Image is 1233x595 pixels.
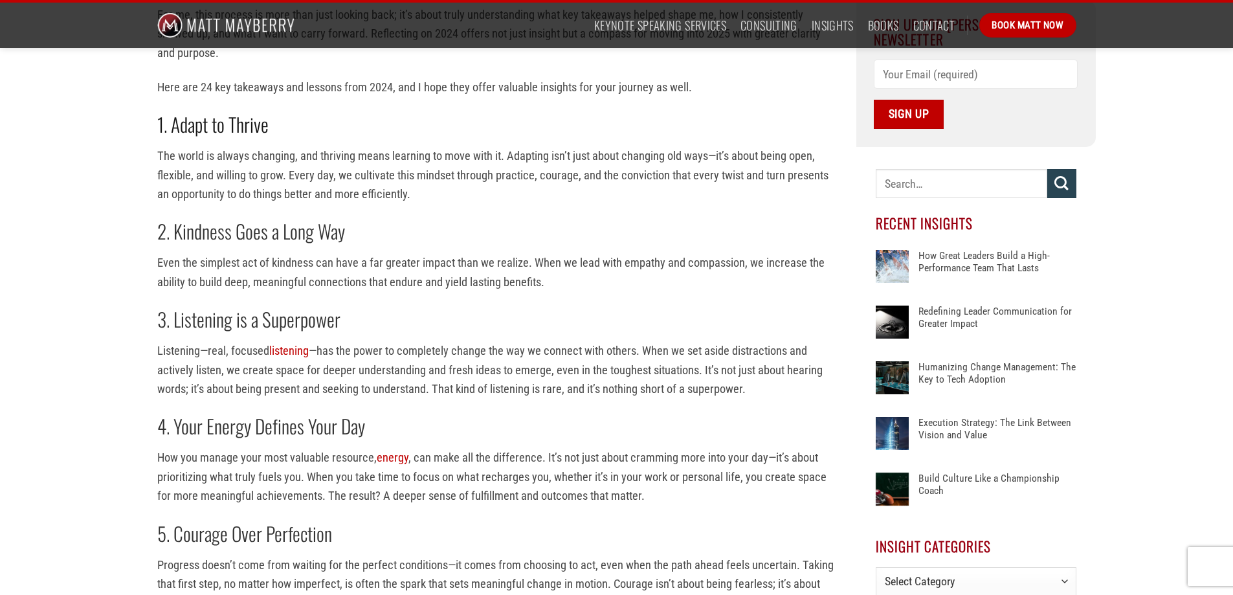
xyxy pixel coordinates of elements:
[740,14,797,37] a: Consulting
[874,14,1045,49] span: Sign Up For [PERSON_NAME]’s Newsletter
[157,253,837,291] p: Even the simplest act of kindness can have a far greater impact than we realize. When we lead wit...
[157,341,837,398] p: Listening—real, focused —has the power to completely change the way we connect with others. When ...
[918,417,1076,456] a: Execution Strategy: The Link Between Vision and Value
[157,78,837,96] p: Here are 24 key takeaways and lessons from 2024, and I hope they offer valuable insights for your...
[913,14,955,37] a: Contact
[157,305,340,333] strong: 3. Listening is a Superpower
[876,536,992,556] span: Insight Categories
[918,473,1076,511] a: Build Culture Like a Championship Coach
[918,250,1076,289] a: How Great Leaders Build a High-Performance Team That Lasts
[157,412,365,440] strong: 4. Your Energy Defines Your Day
[876,213,973,233] span: Recent Insights
[157,519,332,548] strong: 5. Courage Over Perfection
[157,146,837,203] p: The world is always changing, and thriving means learning to move with it. Adapting isn’t just ab...
[377,451,408,464] a: energy
[594,14,726,37] a: Keynote Speaking Services
[876,169,1047,198] input: Search…
[918,361,1076,400] a: Humanizing Change Management: The Key to Tech Adoption
[874,60,1078,129] form: Contact form
[157,110,269,139] strong: 1. Adapt to Thrive
[874,100,944,129] input: Sign Up
[874,60,1078,89] input: Your Email (required)
[1047,169,1076,198] button: Submit
[157,448,837,505] p: How you manage your most valuable resource, , can make all the difference. It’s not just about cr...
[812,14,854,37] a: Insights
[979,13,1076,38] a: Book Matt Now
[157,217,345,245] strong: 2. Kindness Goes a Long Way
[157,3,295,48] img: Matt Mayberry
[992,17,1063,33] span: Book Matt Now
[269,344,309,357] a: listening
[868,14,899,37] a: Books
[918,306,1076,344] a: Redefining Leader Communication for Greater Impact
